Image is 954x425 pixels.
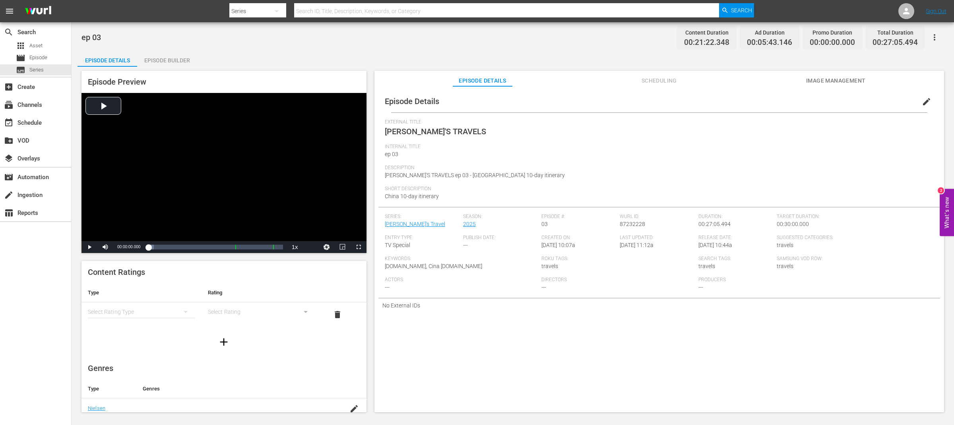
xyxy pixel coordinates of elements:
span: Overlays [4,154,14,163]
button: Picture-in-Picture [335,241,351,253]
span: Search [4,27,14,37]
div: Episode Builder [137,51,197,70]
a: 2025 [463,221,476,227]
button: Jump To Time [319,241,335,253]
span: Scheduling [629,76,689,86]
span: 87232228 [620,221,645,227]
th: Type [81,283,202,302]
button: Play [81,241,97,253]
span: Asset [16,41,25,50]
span: [DOMAIN_NAME], Cina [DOMAIN_NAME] [385,263,482,269]
span: Samsung VOD Row: [777,256,851,262]
span: [DATE] 11:12a [620,242,653,248]
div: Episode Details [78,51,137,70]
span: travels [777,242,793,248]
div: Content Duration [684,27,729,38]
span: ep 03 [81,33,101,42]
span: TV Special [385,242,410,248]
span: delete [333,310,342,319]
table: simple table [81,283,366,327]
span: Series [16,65,25,75]
span: edit [922,97,931,106]
span: Created On: [541,235,616,241]
span: Producers [698,277,851,283]
span: Episode #: [541,214,616,220]
span: Publish Date: [463,235,537,241]
span: Duration: [698,214,773,220]
button: Open Feedback Widget [940,189,954,236]
span: Episode [16,53,25,63]
span: Search Tags: [698,256,773,262]
span: Episode Details [453,76,512,86]
div: 2 [938,187,944,194]
span: VOD [4,136,14,145]
span: menu [5,6,14,16]
span: Season: [463,214,537,220]
a: [PERSON_NAME]'s Travel [385,221,445,227]
span: [PERSON_NAME]'S TRAVELS ep 03 - [GEOGRAPHIC_DATA] 10-day itinerary [385,172,565,178]
span: External Title [385,119,930,126]
span: Image Management [806,76,866,86]
button: Playback Rate [287,241,303,253]
span: 00:05:43.146 [747,38,792,47]
div: Video Player [81,93,366,253]
span: Series [29,66,44,74]
span: [PERSON_NAME]'S TRAVELS [385,127,486,136]
span: Internal Title [385,144,930,150]
span: Automation [4,172,14,182]
span: Create [4,82,14,92]
button: Mute [97,241,113,253]
button: edit [917,92,936,111]
span: Suggested Categories: [777,235,930,241]
span: Wurl ID: [620,214,694,220]
span: Asset [29,42,43,50]
span: Keywords: [385,256,538,262]
span: 00:27:05.494 [698,221,731,227]
span: [DATE] 10:44a [698,242,732,248]
span: 00:27:05.494 [873,38,918,47]
div: Progress Bar [148,245,283,249]
span: Genres [88,363,113,373]
img: ans4CAIJ8jUAAAAAAAAAAAAAAAAAAAAAAAAgQb4GAAAAAAAAAAAAAAAAAAAAAAAAJMjXAAAAAAAAAAAAAAAAAAAAAAAAgAT5G... [19,2,57,21]
span: China 10-day itinerary [385,193,439,199]
span: Series: [385,214,459,220]
span: 00:30:00.000 [777,221,809,227]
span: Short Description [385,186,930,192]
span: travels [541,263,558,269]
span: Release Date: [698,235,773,241]
span: Channels [4,100,14,110]
th: Genres [136,379,335,398]
div: Ad Duration [747,27,792,38]
span: --- [541,284,546,290]
span: Last Updated: [620,235,694,241]
a: Nielsen [88,405,105,411]
button: delete [328,305,347,324]
button: Episode Details [78,51,137,67]
span: --- [463,242,468,248]
th: Rating [202,283,322,302]
span: [DATE] 10:07a [541,242,575,248]
span: Episode Preview [88,77,146,87]
div: Total Duration [873,27,918,38]
span: 00:00:00.000 [810,38,855,47]
span: Episode [29,54,47,62]
span: Entry Type: [385,235,459,241]
a: Sign Out [926,8,946,14]
button: Episode Builder [137,51,197,67]
span: Roku Tags: [541,256,694,262]
span: Reports [4,208,14,218]
span: Schedule [4,118,14,127]
span: Directors [541,277,694,283]
div: Promo Duration [810,27,855,38]
span: travels [698,263,715,269]
span: Target Duration: [777,214,930,220]
th: Type [81,379,136,398]
span: ep 03 [385,151,398,157]
span: --- [385,284,390,290]
span: Description [385,165,930,171]
span: 00:00:00.000 [117,245,140,249]
div: No External IDs [378,298,940,313]
span: travels [777,263,793,269]
span: --- [698,284,703,290]
span: Search [731,3,752,17]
